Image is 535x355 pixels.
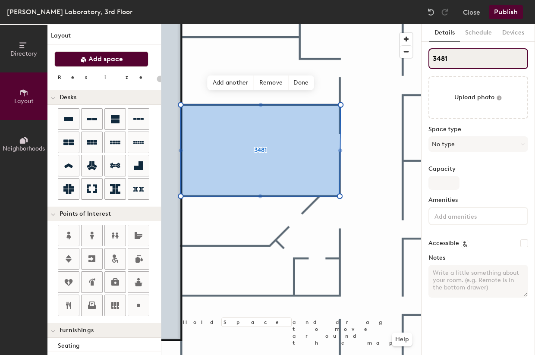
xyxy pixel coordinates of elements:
span: Neighborhoods [3,145,45,152]
img: Redo [441,8,449,16]
span: Points of Interest [60,210,111,217]
button: Publish [489,5,523,19]
label: Capacity [428,166,528,173]
span: Add space [88,55,123,63]
label: Space type [428,126,528,133]
span: Directory [10,50,37,57]
span: Furnishings [60,327,94,334]
div: Seating [58,341,161,351]
label: Notes [428,254,528,261]
span: Remove [254,75,289,90]
label: Accessible [428,240,459,247]
button: Help [392,333,412,346]
div: Resize [58,74,153,81]
span: Desks [60,94,76,101]
img: Undo [427,8,435,16]
button: Details [429,24,460,42]
button: Close [463,5,480,19]
label: Amenities [428,197,528,204]
button: No type [428,136,528,152]
span: Done [288,75,314,90]
input: Add amenities [433,210,510,221]
button: Devices [497,24,529,42]
span: Layout [14,97,34,105]
button: Schedule [460,24,497,42]
div: [PERSON_NAME] Laboratory, 3rd Floor [7,6,132,17]
button: Add space [54,51,148,67]
span: Add another [208,75,254,90]
button: Upload photo [428,76,528,119]
h1: Layout [47,31,161,44]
